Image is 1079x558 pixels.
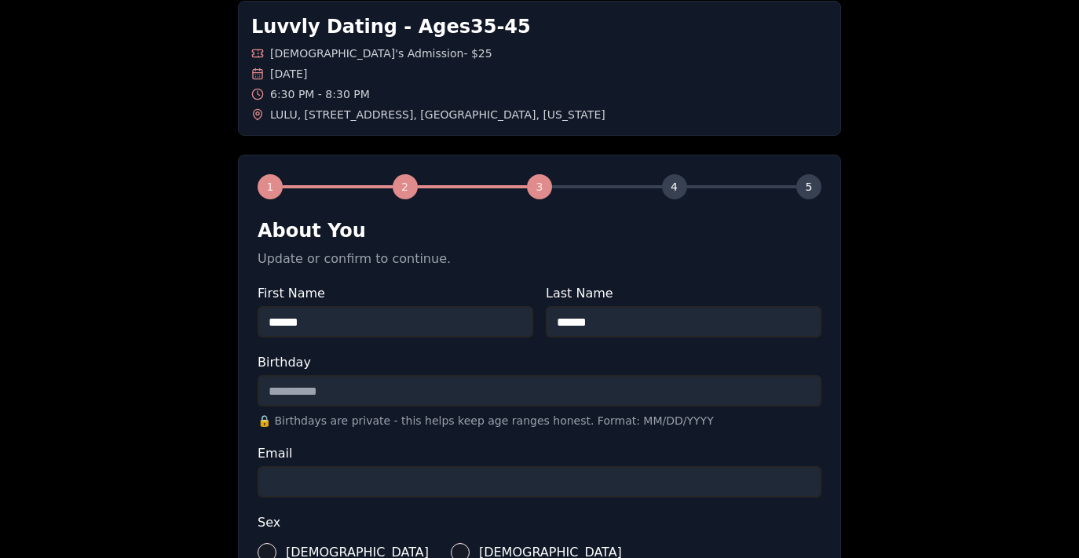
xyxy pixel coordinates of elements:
[796,174,821,199] div: 5
[662,174,687,199] div: 4
[258,218,821,243] h2: About You
[527,174,552,199] div: 3
[258,356,821,369] label: Birthday
[270,86,370,102] span: 6:30 PM - 8:30 PM
[270,66,307,82] span: [DATE]
[258,287,533,300] label: First Name
[258,516,821,529] label: Sex
[258,413,821,429] p: 🔒 Birthdays are private - this helps keep age ranges honest. Format: MM/DD/YYYY
[251,14,828,39] h1: Luvvly Dating - Ages 35 - 45
[258,174,283,199] div: 1
[393,174,418,199] div: 2
[258,447,821,460] label: Email
[546,287,821,300] label: Last Name
[270,107,605,122] span: LULU , [STREET_ADDRESS] , [GEOGRAPHIC_DATA] , [US_STATE]
[270,46,492,61] span: [DEMOGRAPHIC_DATA]'s Admission - $25
[258,250,821,268] p: Update or confirm to continue.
